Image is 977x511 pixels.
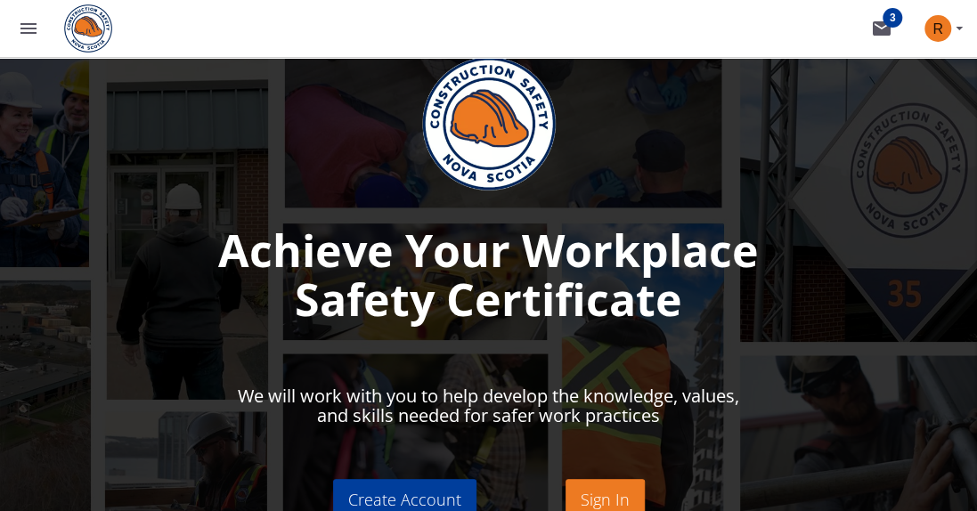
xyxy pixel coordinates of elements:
h1: Achieve Your Workplace Safety Certificate [177,226,801,324]
img: logo.png [57,4,119,53]
mat-icon: menu [18,18,39,39]
h2: We will work with you to help develop the knowledge, values, and skills needed for safer work pra... [231,386,747,426]
span: R [924,15,951,42]
img: Logo [422,57,556,191]
mat-icon: mail [871,18,892,39]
